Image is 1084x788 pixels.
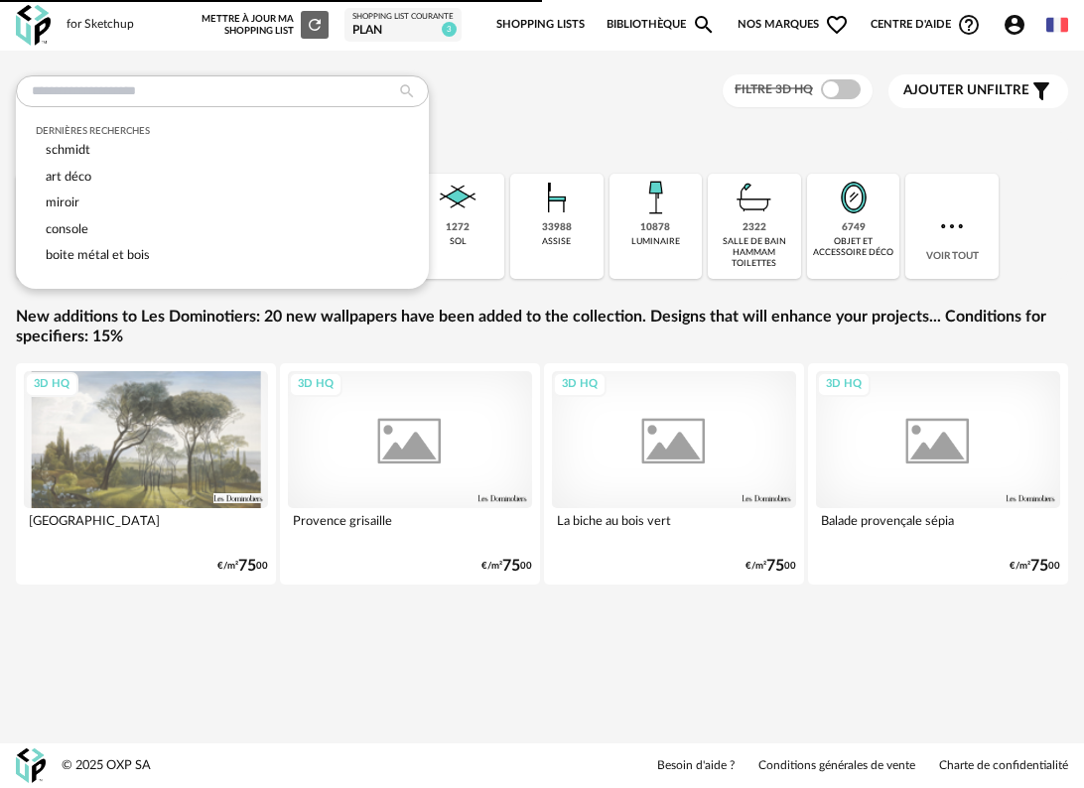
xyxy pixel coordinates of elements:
div: Shopping List courante [352,12,454,22]
span: Account Circle icon [1003,13,1035,37]
a: Shopping Lists [496,4,585,46]
img: fr [1046,14,1068,36]
div: 3D HQ [553,372,607,397]
div: 3D HQ [289,372,342,397]
div: Balade provençale sépia [816,508,1060,548]
div: luminaire [631,236,680,247]
div: for Sketchup [67,17,134,33]
div: 2322 [743,221,766,234]
a: Charte de confidentialité [939,758,1068,774]
span: Heart Outline icon [825,13,849,37]
span: Nos marques [738,4,849,46]
a: New additions to Les Dominotiers: 20 new wallpapers have been added to the collection. Designs th... [16,307,1068,348]
div: La biche au bois vert [552,508,796,548]
div: [GEOGRAPHIC_DATA] [24,508,268,548]
span: Centre d'aideHelp Circle Outline icon [871,13,981,37]
div: sol [450,236,467,247]
span: console [46,223,88,235]
a: Conditions générales de vente [758,758,915,774]
div: 3D HQ [25,372,78,397]
div: €/m² 00 [745,560,796,573]
div: plan [352,23,454,39]
div: assise [542,236,571,247]
div: Dernières recherches [36,125,409,137]
a: 3D HQ La biche au bois vert €/m²7500 [544,363,804,585]
span: Refresh icon [306,20,324,30]
div: €/m² 00 [481,560,532,573]
div: Voir tout [905,174,999,279]
span: Magnify icon [692,13,716,37]
div: 10878 [640,221,670,234]
a: Shopping List courante plan 3 [352,12,454,38]
span: Ajouter un [903,83,987,97]
span: 75 [238,560,256,573]
div: 1272 [446,221,470,234]
span: 3 [442,22,457,37]
span: art déco [46,171,91,183]
button: Ajouter unfiltre Filter icon [888,74,1068,108]
span: miroir [46,197,79,208]
div: Mettre à jour ma Shopping List [202,11,329,39]
div: salle de bain hammam toilettes [714,236,795,270]
span: Help Circle Outline icon [957,13,981,37]
a: BibliothèqueMagnify icon [607,4,716,46]
img: Luminaire.png [631,174,679,221]
span: Filtre 3D HQ [735,83,813,95]
div: €/m² 00 [1010,560,1060,573]
div: Provence grisaille [288,508,532,548]
span: Filter icon [1029,79,1053,103]
a: 3D HQ [GEOGRAPHIC_DATA] €/m²7500 [16,363,276,585]
div: © 2025 OXP SA [62,757,151,774]
span: Account Circle icon [1003,13,1026,37]
a: 3D HQ Balade provençale sépia €/m²7500 [808,363,1068,585]
img: Assise.png [533,174,581,221]
span: 75 [502,560,520,573]
div: objet et accessoire déco [813,236,894,259]
img: Sol.png [434,174,481,221]
span: schmidt [46,144,90,156]
img: Miroir.png [830,174,878,221]
img: more.7b13dc1.svg [936,210,968,242]
img: Salle%20de%20bain.png [731,174,778,221]
img: OXP [16,5,51,46]
span: filtre [903,82,1029,99]
div: 33988 [542,221,572,234]
div: €/m² 00 [217,560,268,573]
span: 75 [766,560,784,573]
span: boite métal et bois [46,249,150,261]
div: 3D HQ [817,372,871,397]
img: OXP [16,748,46,783]
span: 75 [1030,560,1048,573]
div: 6749 [842,221,866,234]
a: 3D HQ Provence grisaille €/m²7500 [280,363,540,585]
a: Besoin d'aide ? [657,758,735,774]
